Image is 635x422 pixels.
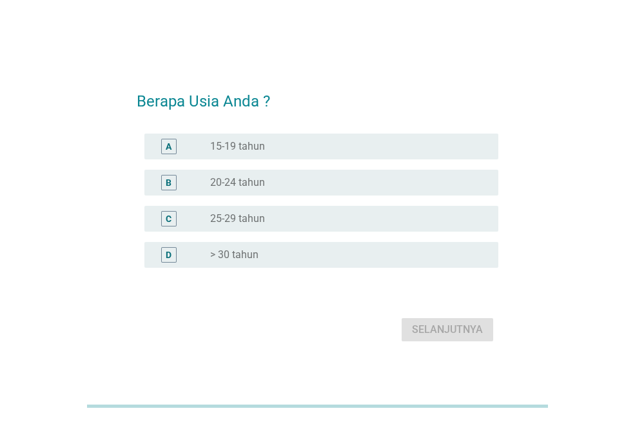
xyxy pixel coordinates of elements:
[210,248,259,261] label: > 30 tahun
[210,140,265,153] label: 15-19 tahun
[166,176,171,190] div: B
[166,140,171,154] div: A
[166,248,171,262] div: D
[210,176,265,189] label: 20-24 tahun
[210,212,265,225] label: 25-29 tahun
[166,212,171,226] div: C
[137,77,498,113] h2: Berapa Usia Anda ?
